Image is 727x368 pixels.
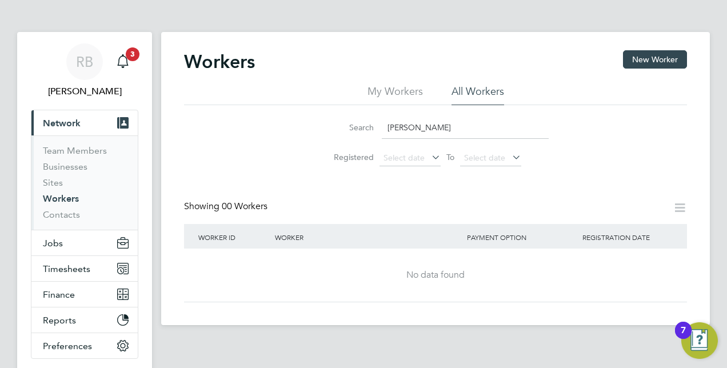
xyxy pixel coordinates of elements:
li: All Workers [452,85,504,105]
span: Network [43,118,81,129]
a: Team Members [43,145,107,156]
span: Timesheets [43,263,90,274]
button: Timesheets [31,256,138,281]
button: New Worker [623,50,687,69]
span: 3 [126,47,139,61]
span: Select date [384,153,425,163]
a: 3 [111,43,134,80]
a: Workers [43,193,79,204]
a: Contacts [43,209,80,220]
div: Network [31,135,138,230]
span: Finance [43,289,75,300]
li: My Workers [368,85,423,105]
a: Businesses [43,161,87,172]
button: Jobs [31,230,138,255]
div: Payment Option [464,224,580,250]
button: Reports [31,307,138,333]
a: Sites [43,177,63,188]
h2: Workers [184,50,255,73]
span: To [443,150,458,165]
div: Registration Date [580,224,676,250]
span: Jobs [43,238,63,249]
span: Reports [43,315,76,326]
button: Open Resource Center, 7 new notifications [681,322,718,359]
span: Preferences [43,341,92,351]
a: RB[PERSON_NAME] [31,43,138,98]
div: Worker [272,224,464,250]
div: No data found [195,269,676,281]
button: Finance [31,282,138,307]
label: Search [322,122,374,133]
input: Name, email or phone number [382,117,549,139]
div: Worker ID [195,224,272,250]
div: Showing [184,201,270,213]
span: RB [76,54,93,69]
span: Select date [464,153,505,163]
label: Registered [322,152,374,162]
button: Network [31,110,138,135]
span: Rob Bennett [31,85,138,98]
button: Preferences [31,333,138,358]
div: 7 [681,330,686,345]
span: 00 Workers [222,201,267,212]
